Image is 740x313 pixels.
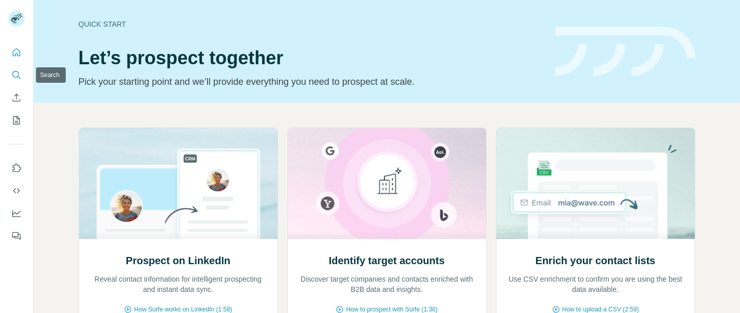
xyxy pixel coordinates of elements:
[8,204,25,223] button: Dashboard
[298,274,476,294] p: Discover target companies and contacts enriched with B2B data and insights.
[8,111,25,130] button: My lists
[535,253,655,268] h2: Enrich your contact lists
[8,66,25,84] button: Search
[8,88,25,107] button: Enrich CSV
[8,227,25,245] button: Feedback
[496,128,695,239] img: Enrich your contact lists
[8,181,25,200] button: Use Surfe API
[507,274,684,294] p: Use CSV enrichment to confirm you are using the best data available.
[555,27,695,77] img: banner
[79,75,543,89] p: Pick your starting point and we’ll provide everything you need to prospect at scale.
[79,128,278,239] img: Prospect on LinkedIn
[79,19,543,29] div: Quick start
[8,159,25,177] button: Use Surfe on LinkedIn
[89,274,267,294] p: Reveal contact information for intelligent prospecting and instant data sync.
[287,128,487,239] img: Identify target accounts
[8,43,25,62] button: Quick start
[329,253,445,268] h2: Identify target accounts
[79,48,543,68] h1: Let’s prospect together
[126,253,230,268] h2: Prospect on LinkedIn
